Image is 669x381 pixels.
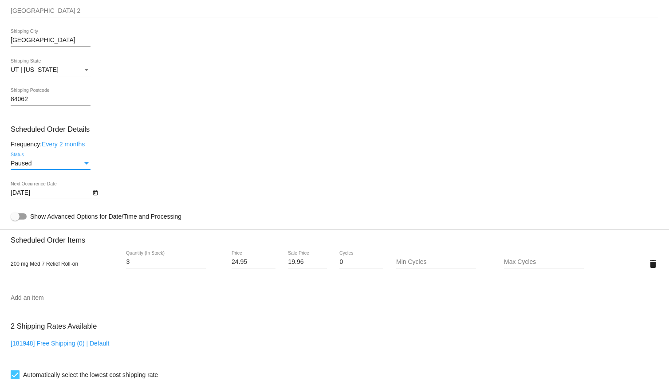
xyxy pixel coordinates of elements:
mat-select: Status [11,160,91,167]
a: Every 2 months [42,141,85,148]
span: Paused [11,160,31,167]
input: Add an item [11,295,658,302]
input: Sale Price [288,259,327,266]
span: Show Advanced Options for Date/Time and Processing [30,212,181,221]
input: Price [232,259,275,266]
h3: 2 Shipping Rates Available [11,317,97,336]
mat-icon: delete [648,259,658,269]
input: Shipping Street 2 [11,8,658,15]
span: 200 mg Med 7 Relief Roll-on [11,261,78,267]
input: Shipping Postcode [11,96,91,103]
input: Next Occurrence Date [11,189,91,196]
button: Open calendar [91,188,100,197]
input: Cycles [339,259,383,266]
input: Shipping City [11,37,91,44]
input: Min Cycles [396,259,476,266]
a: [181948] Free Shipping (0) | Default [11,340,109,347]
span: UT | [US_STATE] [11,66,59,73]
div: Frequency: [11,141,658,148]
h3: Scheduled Order Details [11,125,658,134]
input: Quantity (In Stock) [126,259,206,266]
h3: Scheduled Order Items [11,229,658,244]
span: Automatically select the lowest cost shipping rate [23,369,158,380]
mat-select: Shipping State [11,67,91,74]
input: Max Cycles [504,259,584,266]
